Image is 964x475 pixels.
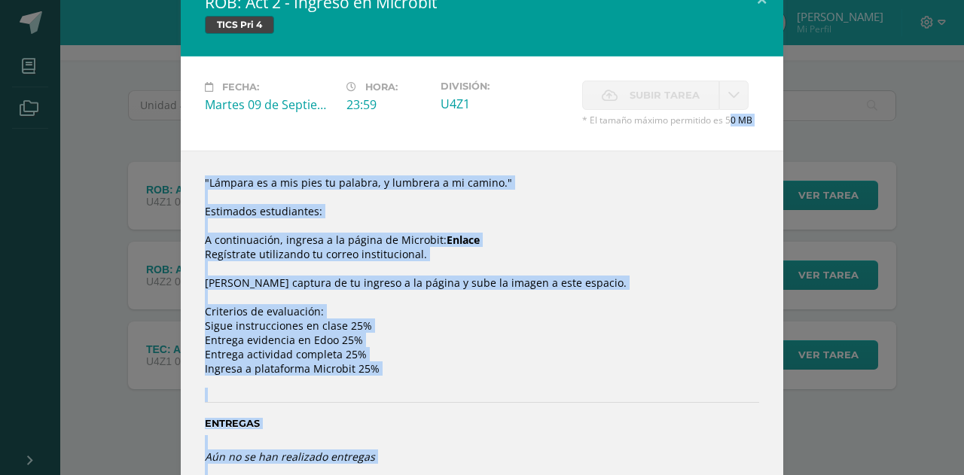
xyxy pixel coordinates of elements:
span: * El tamaño máximo permitido es 50 MB [582,114,759,126]
span: Fecha: [222,81,259,93]
div: Martes 09 de Septiembre [205,96,334,113]
a: Enlace [447,233,480,247]
i: Aún no se han realizado entregas [205,449,375,464]
label: División: [441,81,570,92]
label: La fecha de entrega ha expirado [582,81,719,110]
label: Entregas [205,418,759,429]
div: 23:59 [346,96,429,113]
span: Hora: [365,81,398,93]
span: TICS Pri 4 [205,16,274,34]
div: U4Z1 [441,96,570,112]
a: La fecha de entrega ha expirado [719,81,749,110]
span: Subir tarea [630,81,700,109]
